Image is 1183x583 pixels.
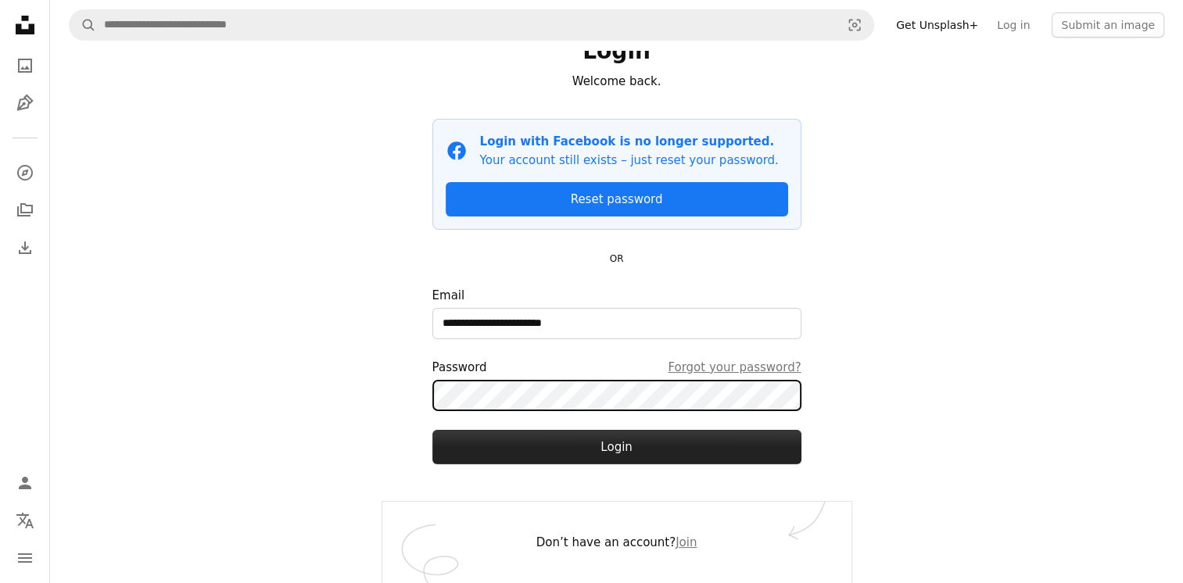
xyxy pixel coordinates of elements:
a: Forgot your password? [668,358,801,377]
label: Email [432,286,801,339]
div: Don’t have an account? [382,502,851,583]
a: Get Unsplash+ [887,13,988,38]
form: Find visuals sitewide [69,9,874,41]
a: Explore [9,157,41,188]
input: Email [432,308,801,339]
h1: Login [432,38,801,66]
small: OR [610,253,624,264]
p: Welcome back. [432,72,801,91]
p: Login with Facebook is no longer supported. [480,132,779,151]
button: Language [9,505,41,536]
a: Reset password [446,182,788,216]
button: Visual search [836,10,873,40]
div: Password [432,358,801,377]
a: Photos [9,50,41,81]
a: Join [676,535,697,549]
input: PasswordForgot your password? [432,380,801,411]
button: Login [432,430,801,464]
a: Collections [9,195,41,226]
a: Log in [988,13,1039,38]
a: Home — Unsplash [9,9,41,44]
button: Submit an image [1052,13,1164,38]
a: Log in / Sign up [9,467,41,499]
button: Search Unsplash [70,10,96,40]
a: Illustrations [9,88,41,119]
p: Your account still exists – just reset your password. [480,151,779,170]
a: Download History [9,232,41,263]
button: Menu [9,542,41,574]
